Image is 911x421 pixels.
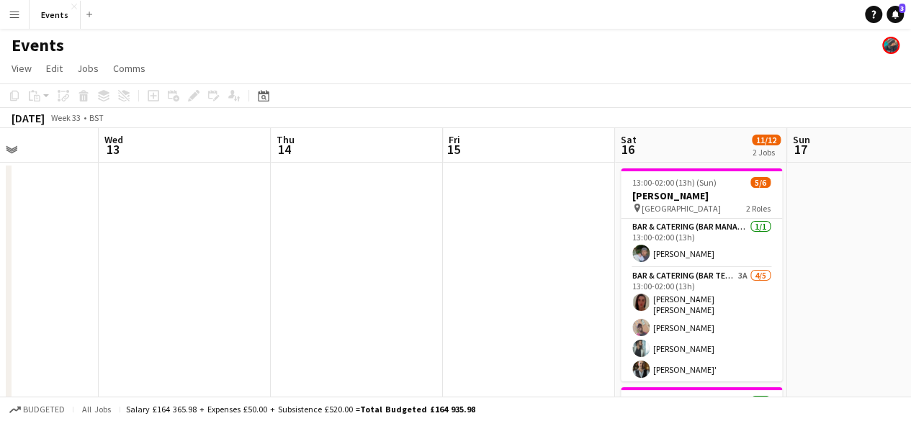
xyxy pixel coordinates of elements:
span: Jobs [77,62,99,75]
span: Total Budgeted £164 935.98 [360,404,475,415]
span: View [12,62,32,75]
span: Edit [46,62,63,75]
a: 3 [887,6,904,23]
div: Salary £164 365.98 + Expenses £50.00 + Subsistence £520.00 = [126,404,475,415]
a: Comms [107,59,151,78]
span: Comms [113,62,145,75]
app-user-avatar: Dom Roche [882,37,899,54]
div: BST [89,112,104,123]
div: [DATE] [12,111,45,125]
a: Jobs [71,59,104,78]
span: 3 [899,4,905,13]
span: Budgeted [23,404,65,415]
a: Edit [40,59,68,78]
button: Events [30,1,81,29]
button: Budgeted [7,402,67,417]
a: View [6,59,37,78]
span: All jobs [79,404,114,415]
h1: Events [12,35,64,56]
